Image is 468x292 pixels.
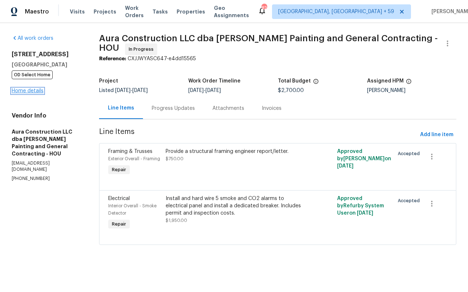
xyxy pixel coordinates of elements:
[398,197,423,204] span: Accepted
[357,211,373,216] span: [DATE]
[108,157,160,161] span: Exterior Overall - Framing
[367,78,404,84] h5: Assigned HPM
[12,70,53,79] span: OD Select Home
[205,88,221,93] span: [DATE]
[115,88,148,93] span: -
[337,149,391,169] span: Approved by [PERSON_NAME] on
[278,78,311,84] h5: Total Budget
[132,88,148,93] span: [DATE]
[261,4,267,12] div: 826
[420,130,453,139] span: Add line item
[109,166,129,173] span: Repair
[12,61,82,68] h5: [GEOGRAPHIC_DATA]
[94,8,116,15] span: Projects
[406,78,412,88] span: The hpm assigned to this work order.
[188,78,241,84] h5: Work Order Timeline
[337,196,384,216] span: Approved by Refurby System User on
[177,8,205,15] span: Properties
[99,78,118,84] h5: Project
[12,128,82,157] h5: Aura Construction LLC dba [PERSON_NAME] Painting and General Contracting - HOU
[166,157,184,161] span: $750.00
[278,8,394,15] span: [GEOGRAPHIC_DATA], [GEOGRAPHIC_DATA] + 59
[166,218,187,223] span: $1,950.00
[99,88,148,93] span: Listed
[70,8,85,15] span: Visits
[99,56,126,61] b: Reference:
[278,88,304,93] span: $2,700.00
[12,36,53,41] a: All work orders
[125,4,144,19] span: Work Orders
[152,105,195,112] div: Progress Updates
[25,8,49,15] span: Maestro
[12,160,82,173] p: [EMAIL_ADDRESS][DOMAIN_NAME]
[166,148,304,155] div: Provide a structural framing engineer report/letter.
[108,149,152,154] span: Framing & Trusses
[212,105,244,112] div: Attachments
[12,51,82,58] h2: [STREET_ADDRESS]
[12,112,82,119] h4: Vendor Info
[108,104,134,112] div: Line Items
[99,34,438,52] span: Aura Construction LLC dba [PERSON_NAME] Painting and General Contracting - HOU
[188,88,204,93] span: [DATE]
[313,78,319,88] span: The total cost of line items that have been proposed by Opendoor. This sum includes line items th...
[214,4,249,19] span: Geo Assignments
[262,105,282,112] div: Invoices
[398,150,423,157] span: Accepted
[152,9,168,14] span: Tasks
[12,88,44,93] a: Home details
[109,220,129,228] span: Repair
[108,196,130,201] span: Electrical
[367,88,456,93] div: [PERSON_NAME]
[108,204,156,215] span: Interior Overall - Smoke Detector
[337,164,354,169] span: [DATE]
[417,128,456,142] button: Add line item
[115,88,131,93] span: [DATE]
[99,128,417,142] span: Line Items
[188,88,221,93] span: -
[129,46,156,53] span: In Progress
[12,176,82,182] p: [PHONE_NUMBER]
[166,195,304,217] div: Install and hard wire 5 smoke and CO2 alarms to electrical panel and install a dedicated breaker....
[99,55,456,62] div: CXJJWYASC647-e4dd15565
